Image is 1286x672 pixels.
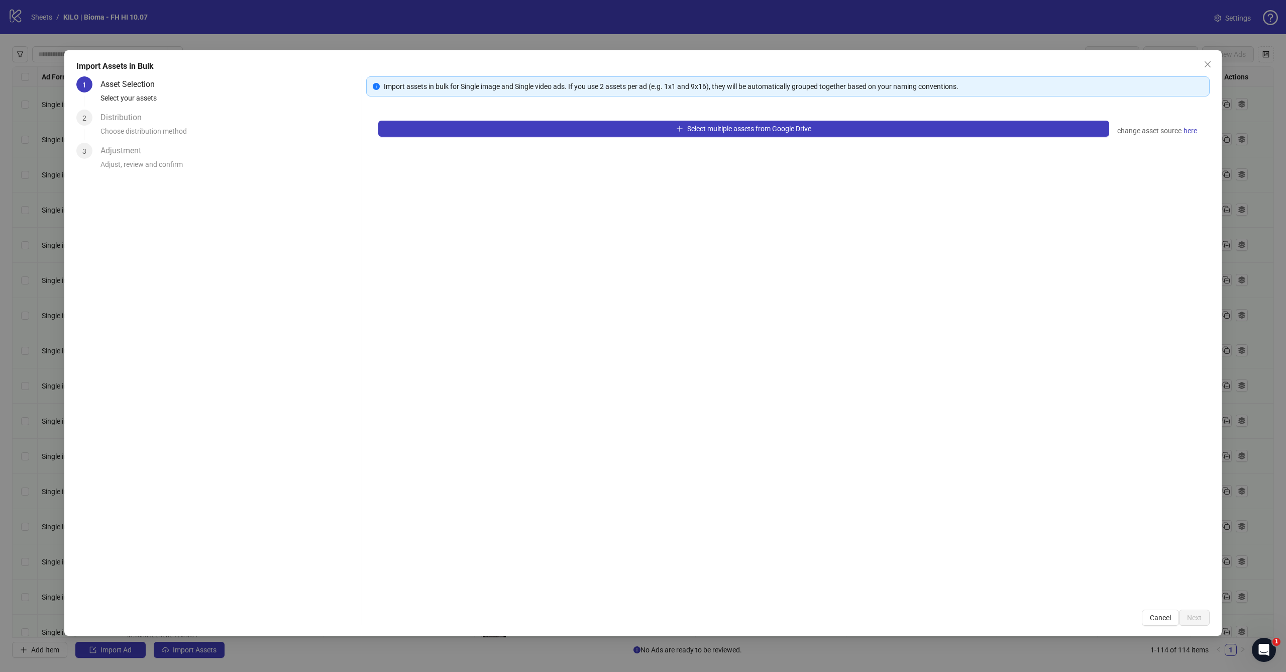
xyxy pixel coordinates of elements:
iframe: Intercom live chat [1252,638,1276,662]
div: Asset Selection [100,76,163,92]
div: Choose distribution method [100,126,358,143]
span: 2 [82,114,86,122]
div: Import assets in bulk for Single image and Single video ads. If you use 2 assets per ad (e.g. 1x1... [384,81,1203,92]
span: plus [676,125,683,132]
div: Select your assets [100,92,358,110]
span: close [1204,60,1212,68]
div: Import Assets in Bulk [76,60,1210,72]
div: change asset source [1117,125,1198,137]
div: Distribution [100,110,150,126]
a: here [1183,125,1198,137]
button: Cancel [1142,610,1179,626]
span: 1 [1272,638,1280,646]
span: Cancel [1150,614,1171,622]
span: info-circle [373,83,380,90]
span: 1 [82,81,86,89]
button: Select multiple assets from Google Drive [378,121,1109,137]
span: Select multiple assets from Google Drive [687,125,811,133]
button: Next [1179,610,1210,626]
button: Close [1200,56,1216,72]
span: 3 [82,147,86,155]
div: Adjustment [100,143,149,159]
div: Adjust, review and confirm [100,159,358,176]
span: here [1184,125,1197,136]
